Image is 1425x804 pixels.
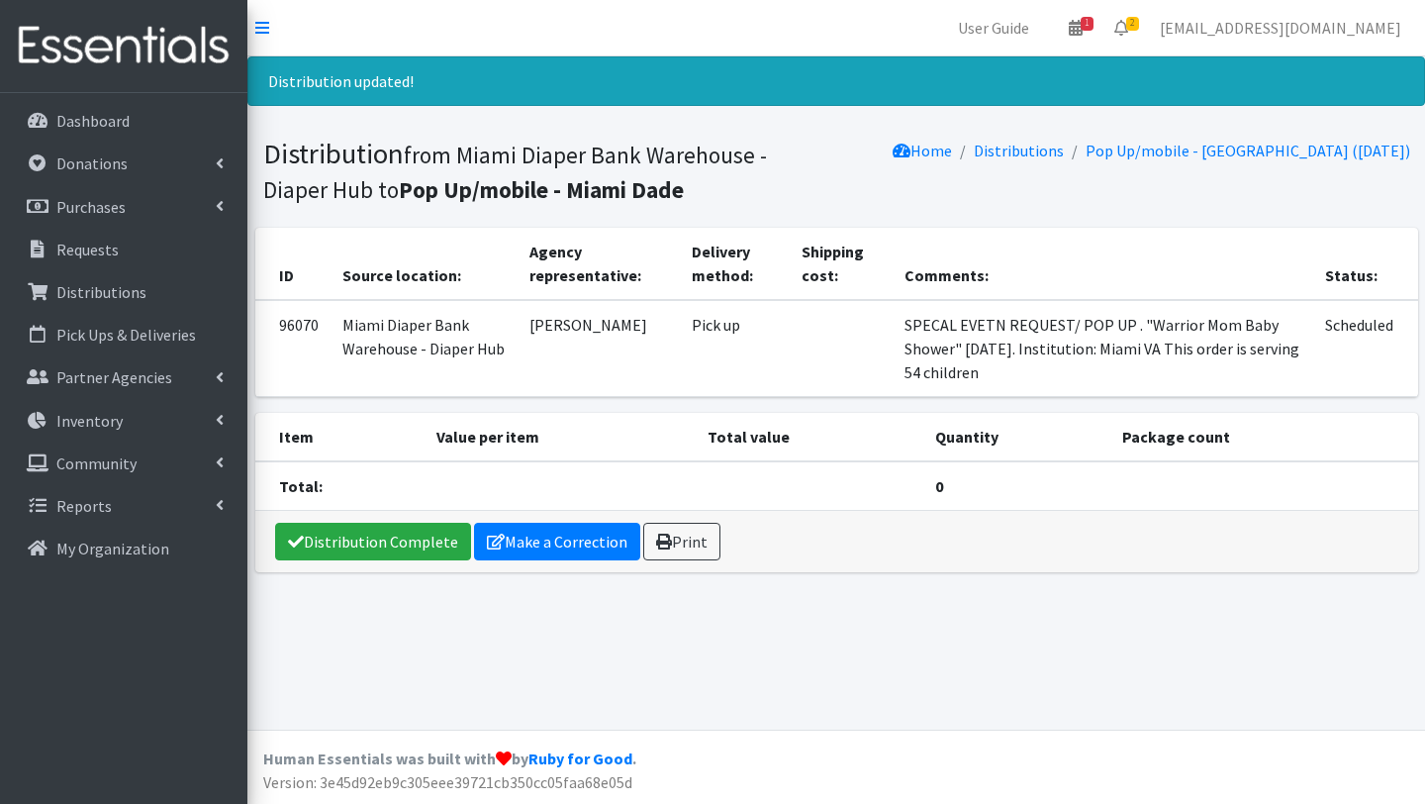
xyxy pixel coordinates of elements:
td: 96070 [255,300,331,397]
a: Inventory [8,401,239,441]
a: Reports [8,486,239,526]
span: 1 [1081,17,1093,31]
span: 2 [1126,17,1139,31]
a: Ruby for Good [528,749,632,768]
p: Reports [56,496,112,516]
a: Partner Agencies [8,357,239,397]
strong: Human Essentials was built with by . [263,749,636,768]
th: ID [255,228,331,300]
a: Distributions [974,141,1064,160]
a: User Guide [942,8,1045,48]
th: Delivery method: [680,228,790,300]
b: Pop Up/mobile - Miami Dade [399,175,684,204]
td: Pick up [680,300,790,397]
th: Agency representative: [518,228,679,300]
a: [EMAIL_ADDRESS][DOMAIN_NAME] [1144,8,1417,48]
th: Shipping cost: [790,228,892,300]
div: Distribution updated! [247,56,1425,106]
th: Total value [696,413,922,461]
th: Value per item [425,413,696,461]
span: Version: 3e45d92eb9c305eee39721cb350cc05faa68e05d [263,772,632,792]
a: Distributions [8,272,239,312]
a: Requests [8,230,239,269]
p: Dashboard [56,111,130,131]
strong: 0 [935,476,943,496]
p: Inventory [56,411,123,431]
a: Print [643,523,720,560]
th: Source location: [331,228,519,300]
small: from Miami Diaper Bank Warehouse - Diaper Hub to [263,141,767,204]
img: HumanEssentials [8,13,239,79]
p: Community [56,453,137,473]
td: [PERSON_NAME] [518,300,679,397]
a: Donations [8,144,239,183]
td: Miami Diaper Bank Warehouse - Diaper Hub [331,300,519,397]
a: Dashboard [8,101,239,141]
th: Comments: [893,228,1314,300]
td: Scheduled [1313,300,1417,397]
th: Status: [1313,228,1417,300]
p: Requests [56,240,119,259]
th: Item [255,413,426,461]
a: 2 [1098,8,1144,48]
p: Distributions [56,282,146,302]
a: Pick Ups & Deliveries [8,315,239,354]
h1: Distribution [263,137,829,205]
a: My Organization [8,529,239,568]
th: Quantity [923,413,1110,461]
a: Home [893,141,952,160]
a: Pop Up/mobile - [GEOGRAPHIC_DATA] ([DATE]) [1086,141,1410,160]
p: Pick Ups & Deliveries [56,325,196,345]
strong: Total: [279,476,323,496]
p: Purchases [56,197,126,217]
p: Donations [56,153,128,173]
th: Package count [1110,413,1418,461]
p: Partner Agencies [56,367,172,387]
a: Community [8,444,239,483]
a: Purchases [8,187,239,227]
p: My Organization [56,539,169,558]
td: SPECAL EVETN REQUEST/ POP UP . "Warrior Mom Baby Shower" [DATE]. Institution: Miami VA This order... [893,300,1314,397]
a: 1 [1053,8,1098,48]
a: Distribution Complete [275,523,471,560]
a: Make a Correction [474,523,640,560]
